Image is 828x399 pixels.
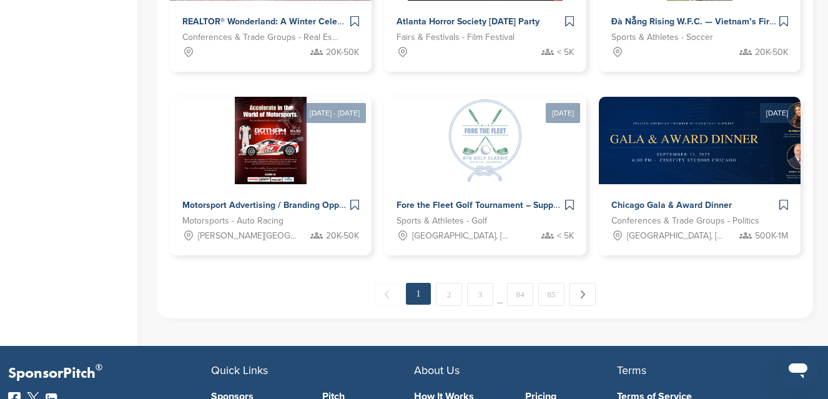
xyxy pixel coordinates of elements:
span: Atlanta Horror Society [DATE] Party [397,16,540,27]
span: [GEOGRAPHIC_DATA], [GEOGRAPHIC_DATA] [412,229,511,243]
span: Conferences & Trade Groups - Politics [611,214,759,228]
span: 20K-50K [326,46,359,59]
div: [DATE] - [DATE] [303,103,366,123]
span: 20K-50K [326,229,359,243]
span: Conferences & Trade Groups - Real Estate [182,31,340,44]
a: 2 [436,283,462,306]
div: [DATE] [760,103,794,123]
span: About Us [414,363,460,377]
span: < 5K [557,229,574,243]
span: Sports & Athletes - Golf [397,214,487,228]
a: Next → [569,283,596,306]
a: 84 [507,283,533,306]
span: REALTOR® Wonderland: A Winter Celebration [182,16,366,27]
span: ® [96,360,102,375]
iframe: Button to launch messaging window [778,349,818,389]
span: Fairs & Festivals - Film Festival [397,31,515,44]
span: Sports & Athletes - Soccer [611,31,713,44]
img: Sponsorpitch & [235,97,307,184]
span: Motorsport Advertising / Branding Opportunity [182,200,370,210]
span: Motorsports - Auto Racing [182,214,283,228]
p: SponsorPitch [8,365,211,383]
span: [PERSON_NAME][GEOGRAPHIC_DATA][PERSON_NAME], [GEOGRAPHIC_DATA], [GEOGRAPHIC_DATA], [GEOGRAPHIC_DA... [198,229,297,243]
span: Quick Links [211,363,268,377]
div: [DATE] [546,103,580,123]
em: 1 [406,283,431,305]
span: Terms [617,363,646,377]
span: … [497,283,503,305]
a: 85 [538,283,564,306]
img: Sponsorpitch & [441,97,529,184]
a: 3 [467,283,493,306]
a: [DATE] Sponsorpitch & Chicago Gala & Award Dinner Conferences & Trade Groups - Politics [GEOGRAPH... [599,77,801,255]
span: Fore the Fleet Golf Tournament – Supporting Naval Aviation Families Facing [MEDICAL_DATA] [397,200,778,210]
span: [GEOGRAPHIC_DATA], [GEOGRAPHIC_DATA] [627,229,726,243]
span: ← Previous [375,283,401,306]
a: [DATE] Sponsorpitch & Fore the Fleet Golf Tournament – Supporting Naval Aviation Families Facing ... [384,77,586,255]
span: < 5K [557,46,574,59]
span: Chicago Gala & Award Dinner [611,200,732,210]
span: 500K-1M [755,229,788,243]
a: [DATE] - [DATE] Sponsorpitch & Motorsport Advertising / Branding Opportunity Motorsports - Auto R... [170,77,372,255]
span: 20K-50K [755,46,788,59]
